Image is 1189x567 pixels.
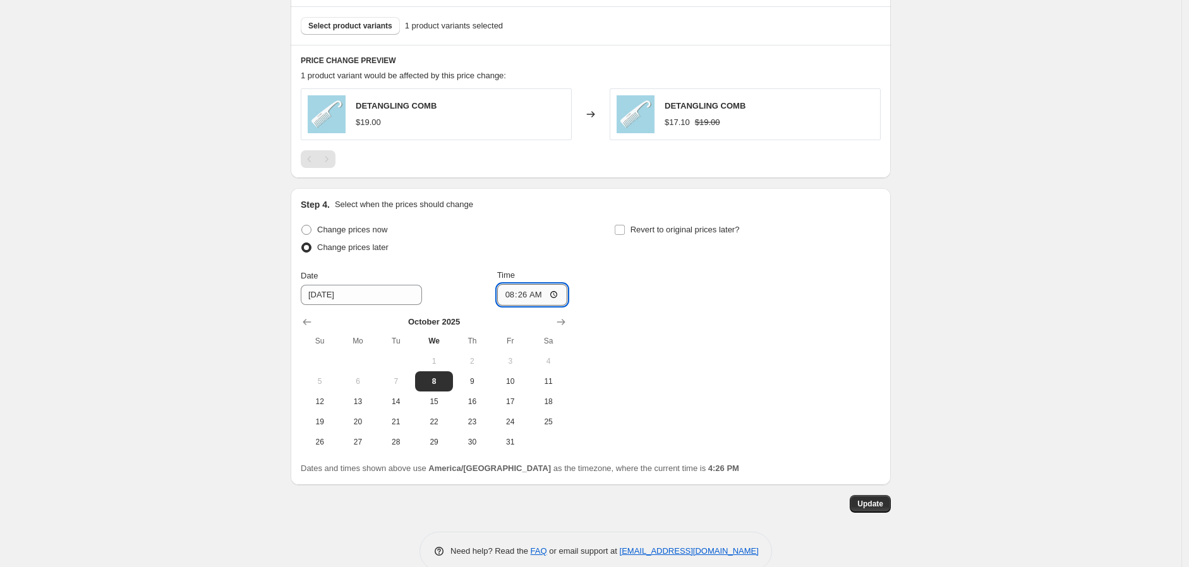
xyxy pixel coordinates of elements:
button: Sunday October 12 2025 [301,391,339,412]
button: Sunday October 5 2025 [301,371,339,391]
button: Wednesday October 22 2025 [415,412,453,432]
span: Update [857,499,883,509]
span: 29 [420,437,448,447]
input: 10/8/2025 [301,285,422,305]
th: Wednesday [415,331,453,351]
th: Thursday [453,331,491,351]
span: 19 [306,417,334,427]
button: Sunday October 26 2025 [301,432,339,452]
button: Tuesday October 28 2025 [377,432,415,452]
button: Wednesday October 1 2025 [415,351,453,371]
button: Friday October 3 2025 [492,351,529,371]
a: FAQ [531,546,547,556]
span: Mo [344,336,371,346]
h2: Step 4. [301,198,330,211]
button: Show next month, November 2025 [552,313,570,331]
button: Monday October 13 2025 [339,391,377,412]
span: 24 [497,417,524,427]
span: 6 [344,376,371,386]
span: 26 [306,437,334,447]
span: 27 [344,437,371,447]
span: 13 [344,397,371,407]
button: Thursday October 23 2025 [453,412,491,432]
button: Show previous month, September 2025 [298,313,316,331]
span: 1 product variant would be affected by this price change: [301,71,506,80]
span: 2 [458,356,486,366]
button: Thursday October 2 2025 [453,351,491,371]
span: or email support at [547,546,620,556]
span: Revert to original prices later? [631,225,740,234]
span: 11 [534,376,562,386]
button: Friday October 10 2025 [492,371,529,391]
button: Thursday October 16 2025 [453,391,491,412]
button: Saturday October 18 2025 [529,391,567,412]
h6: PRICE CHANGE PREVIEW [301,56,881,66]
button: Tuesday October 14 2025 [377,391,415,412]
span: 31 [497,437,524,447]
span: 22 [420,417,448,427]
span: 20 [344,417,371,427]
span: 25 [534,417,562,427]
button: Tuesday October 21 2025 [377,412,415,432]
span: 1 [420,356,448,366]
span: 5 [306,376,334,386]
button: Wednesday October 15 2025 [415,391,453,412]
span: Need help? Read the [450,546,531,556]
button: Sunday October 19 2025 [301,412,339,432]
span: Select product variants [308,21,392,31]
span: We [420,336,448,346]
span: $17.10 [665,117,690,127]
button: Thursday October 9 2025 [453,371,491,391]
button: Select product variants [301,17,400,35]
b: America/[GEOGRAPHIC_DATA] [428,463,551,473]
span: 23 [458,417,486,427]
span: $19.00 [356,117,381,127]
th: Tuesday [377,331,415,351]
span: 1 product variants selected [405,20,503,32]
button: Friday October 17 2025 [492,391,529,412]
img: BB_2025_DetangleComb_80x.jpg [617,95,655,133]
img: BB_2025_DetangleComb_80x.jpg [308,95,346,133]
th: Saturday [529,331,567,351]
th: Friday [492,331,529,351]
button: Wednesday October 29 2025 [415,432,453,452]
span: 4 [534,356,562,366]
button: Saturday October 4 2025 [529,351,567,371]
b: 4:26 PM [708,463,739,473]
span: DETANGLING COMB [665,101,745,110]
span: 28 [382,437,410,447]
button: Monday October 27 2025 [339,432,377,452]
button: Monday October 20 2025 [339,412,377,432]
nav: Pagination [301,150,335,168]
button: Thursday October 30 2025 [453,432,491,452]
span: 8 [420,376,448,386]
span: Dates and times shown above use as the timezone, where the current time is [301,463,739,473]
button: Friday October 31 2025 [492,432,529,452]
th: Monday [339,331,377,351]
span: Th [458,336,486,346]
span: Fr [497,336,524,346]
span: Sa [534,336,562,346]
span: Time [497,270,515,280]
span: 7 [382,376,410,386]
th: Sunday [301,331,339,351]
span: 12 [306,397,334,407]
p: Select when the prices should change [335,198,473,211]
span: Su [306,336,334,346]
button: Tuesday October 7 2025 [377,371,415,391]
span: Date [301,271,318,280]
span: 3 [497,356,524,366]
span: $19.00 [695,117,720,127]
span: Change prices now [317,225,387,234]
span: 10 [497,376,524,386]
button: Saturday October 11 2025 [529,371,567,391]
button: Monday October 6 2025 [339,371,377,391]
button: Update [850,495,891,513]
span: 17 [497,397,524,407]
button: Today Wednesday October 8 2025 [415,371,453,391]
span: 15 [420,397,448,407]
span: DETANGLING COMB [356,101,437,110]
span: 14 [382,397,410,407]
a: [EMAIL_ADDRESS][DOMAIN_NAME] [620,546,759,556]
span: Tu [382,336,410,346]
